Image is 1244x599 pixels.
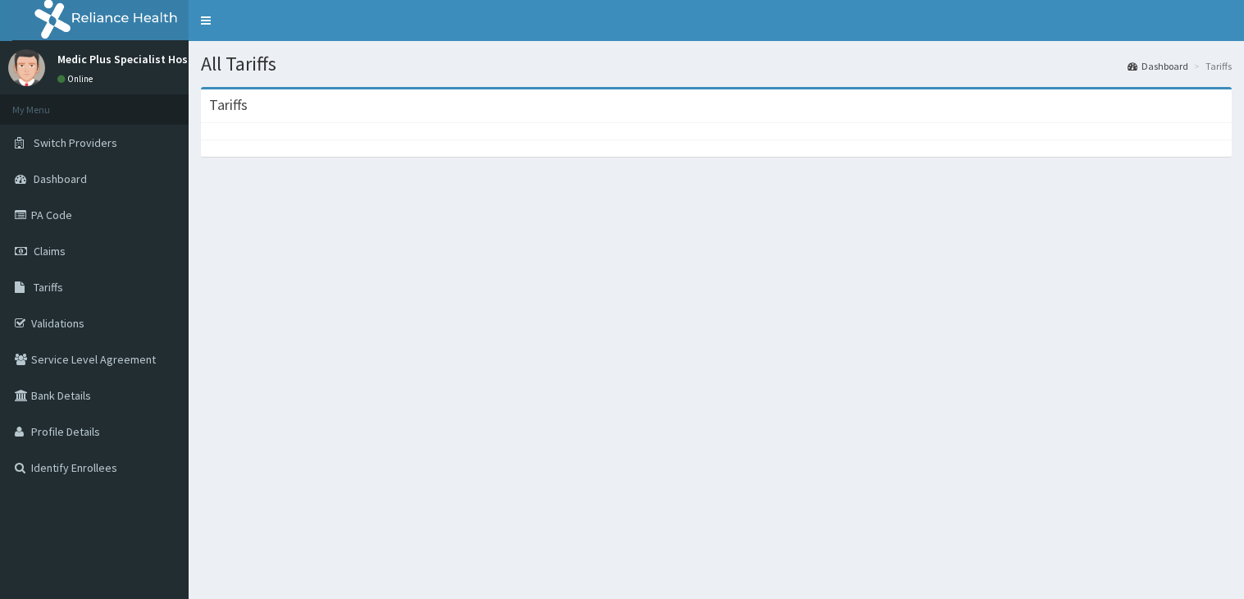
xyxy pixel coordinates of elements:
[34,135,117,150] span: Switch Providers
[34,280,63,295] span: Tariffs
[57,73,97,85] a: Online
[34,244,66,258] span: Claims
[209,98,248,112] h3: Tariffs
[34,171,87,186] span: Dashboard
[1128,59,1188,73] a: Dashboard
[8,49,45,86] img: User Image
[57,53,212,65] p: Medic Plus Specialist Hospital
[1190,59,1232,73] li: Tariffs
[201,53,1232,75] h1: All Tariffs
